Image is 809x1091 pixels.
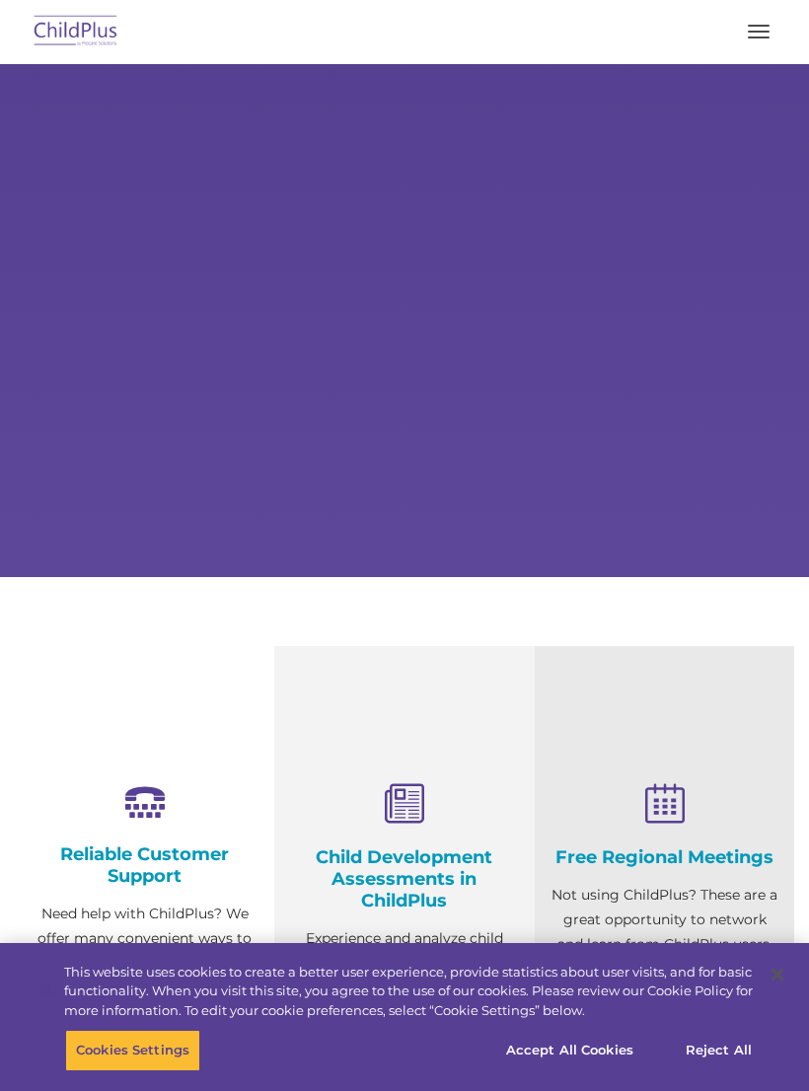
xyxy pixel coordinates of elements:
p: Experience and analyze child assessments and Head Start data management in one system with zero c... [289,926,519,1074]
h4: Free Regional Meetings [550,846,779,868]
p: Not using ChildPlus? These are a great opportunity to network and learn from ChildPlus users. Fin... [550,883,779,1006]
div: This website uses cookies to create a better user experience, provide statistics about user visit... [64,963,753,1021]
button: Reject All [657,1030,780,1071]
button: Close [756,953,799,996]
h4: Child Development Assessments in ChildPlus [289,846,519,911]
p: Need help with ChildPlus? We offer many convenient ways to contact our amazing Customer Support r... [30,902,259,1074]
button: Cookies Settings [65,1030,200,1071]
img: ChildPlus by Procare Solutions [30,9,122,55]
button: Accept All Cookies [495,1030,644,1071]
h4: Reliable Customer Support [30,843,259,887]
